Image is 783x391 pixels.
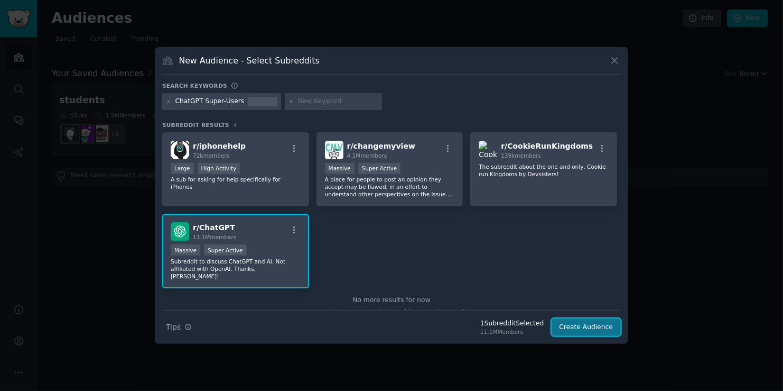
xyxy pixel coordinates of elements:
span: r/ CookieRunKingdoms [501,142,593,150]
span: r/ ChatGPT [193,223,235,232]
div: Massive [325,163,355,174]
span: r/ changemyview [347,142,415,150]
p: A place for people to post an opinion they accept may be flawed, in an effort to understand other... [325,176,455,198]
div: Massive [171,244,200,256]
span: 139k members [501,152,541,159]
img: changemyview [325,141,343,159]
span: Tips [166,322,181,333]
span: 4.1M members [347,152,387,159]
p: Subreddit to discuss ChatGPT and AI. Not affiliated with OpenAI. Thanks, [PERSON_NAME]! [171,258,301,280]
span: 11.1M members [193,234,236,240]
h3: New Audience - Select Subreddits [179,55,320,66]
div: 11.1M Members [480,328,544,335]
button: Tips [162,318,195,337]
p: The subreddit about the one and only, Cookie run Kingdoms by Devsisters! [479,163,609,178]
span: r/ iphonehelp [193,142,246,150]
div: Need more communities? [162,305,621,318]
span: 4 [233,122,237,128]
img: iphonehelp [171,141,189,159]
h3: Search keywords [162,82,227,89]
div: Super Active [204,244,247,256]
button: Create Audience [552,319,621,337]
span: Add to your keywords [398,309,468,316]
img: CookieRunKingdoms [479,141,497,159]
div: No more results for now [162,296,621,305]
div: High Activity [198,163,240,174]
div: 1 Subreddit Selected [480,319,544,329]
img: ChatGPT [171,222,189,241]
span: 72k members [193,152,229,159]
span: Subreddit Results [162,121,229,129]
div: Super Active [358,163,401,174]
div: Large [171,163,194,174]
p: A sub for asking for help specifically for iPhones [171,176,301,190]
input: New Keyword [298,97,378,106]
div: ChatGPT Super-Users [175,97,245,106]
